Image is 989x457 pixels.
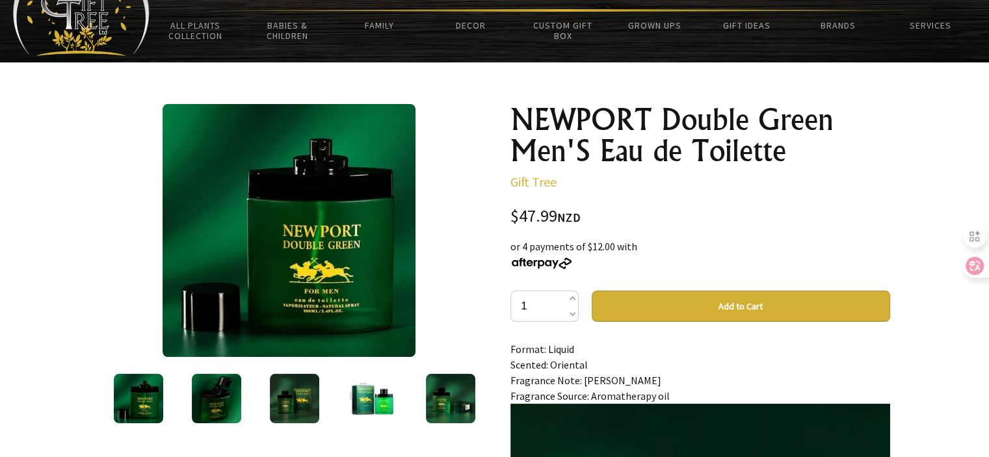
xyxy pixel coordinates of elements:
[510,208,890,226] div: $47.99
[333,12,425,39] a: Family
[592,291,890,322] button: Add to Cart
[114,374,163,423] img: NEWPORT Double Green Men'S Eau de Toilette
[510,239,890,270] div: or 4 payments of $12.00 with
[510,257,573,269] img: Afterpay
[557,210,581,225] span: NZD
[241,12,333,49] a: Babies & Children
[270,374,319,423] img: NEWPORT Double Green Men'S Eau de Toilette
[609,12,700,39] a: Grown Ups
[348,374,397,423] img: NEWPORT Double Green Men'S Eau de Toilette
[793,12,884,39] a: Brands
[425,12,517,39] a: Decor
[150,12,241,49] a: All Plants Collection
[426,374,475,423] img: NEWPORT Double Green Men'S Eau de Toilette
[510,174,557,190] a: Gift Tree
[163,104,415,357] img: NEWPORT Double Green Men'S Eau de Toilette
[700,12,792,39] a: Gift Ideas
[517,12,609,49] a: Custom Gift Box
[192,374,241,423] img: NEWPORT Double Green Men'S Eau de Toilette
[884,12,976,39] a: Services
[510,104,890,166] h1: NEWPORT Double Green Men'S Eau de Toilette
